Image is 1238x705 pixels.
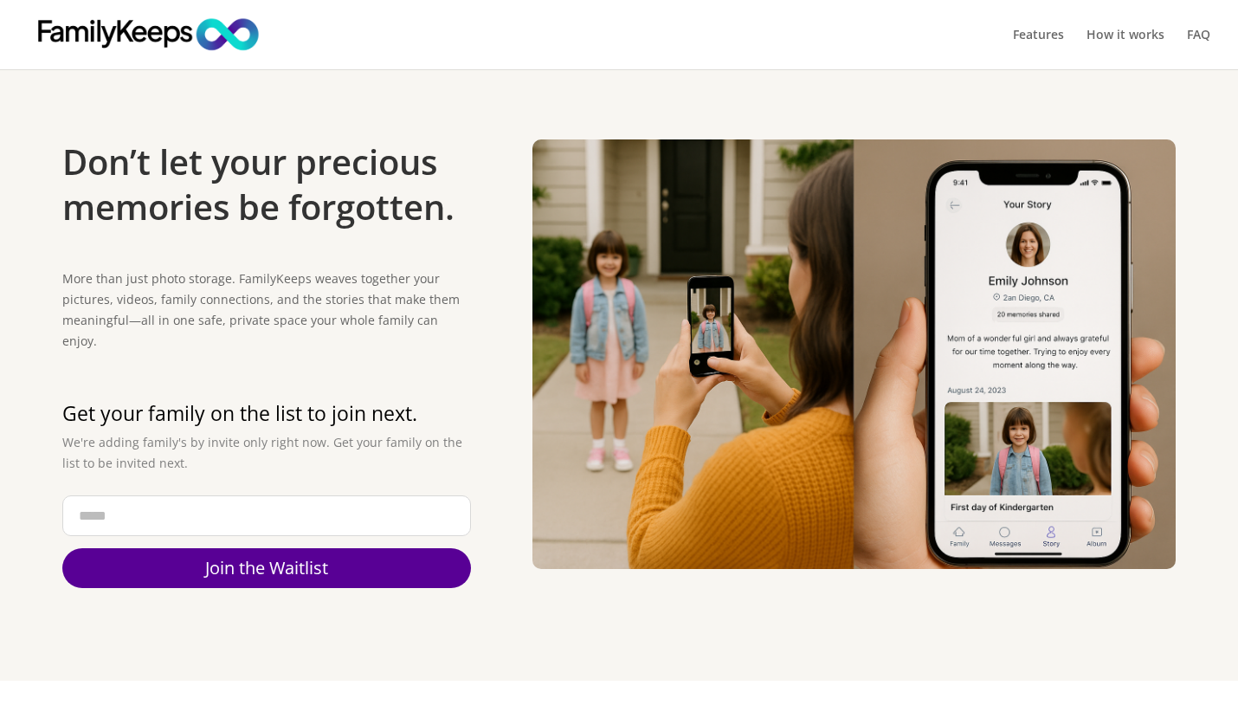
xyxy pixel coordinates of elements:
[205,556,328,579] span: Join the Waitlist
[62,434,462,471] span: We're adding family's by invite only right now. Get your family on the list to be invited next.
[62,139,471,238] h1: Don’t let your precious memories be forgotten.
[532,139,1177,569] img: Mom_captures_first_dayofschool
[62,404,471,432] h2: Get your family on the list to join next.
[62,268,471,351] p: More than just photo storage. FamilyKeeps weaves together your pictures, videos, family connectio...
[1187,29,1210,69] a: FAQ
[1086,29,1164,69] a: How it works
[29,16,267,53] img: FamilyKeeps
[62,548,471,588] a: Join the Waitlist
[1013,29,1064,69] a: Features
